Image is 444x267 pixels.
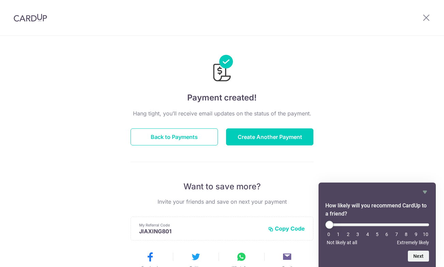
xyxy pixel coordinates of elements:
li: 7 [393,232,400,237]
img: CardUp [14,14,47,22]
img: Payments [211,55,233,83]
li: 8 [403,232,410,237]
li: 1 [335,232,342,237]
li: 9 [413,232,419,237]
p: Hang tight, you’ll receive email updates on the status of the payment. [131,109,313,117]
li: 3 [354,232,361,237]
button: Create Another Payment [226,128,313,145]
li: 10 [422,232,429,237]
p: Want to save more? [131,181,313,192]
li: 4 [364,232,371,237]
p: JIAXING801 [139,228,263,235]
h4: Payment created! [131,92,313,104]
span: Not likely at all [327,240,357,245]
h2: How likely will you recommend CardUp to a friend? Select an option from 0 to 10, with 0 being Not... [325,202,429,218]
button: Copy Code [268,225,305,232]
li: 0 [325,232,332,237]
button: Next question [408,251,429,262]
div: How likely will you recommend CardUp to a friend? Select an option from 0 to 10, with 0 being Not... [325,188,429,262]
li: 6 [383,232,390,237]
button: Back to Payments [131,128,218,145]
span: Extremely likely [397,240,429,245]
p: My Referral Code [139,222,263,228]
button: Hide survey [421,188,429,196]
div: How likely will you recommend CardUp to a friend? Select an option from 0 to 10, with 0 being Not... [325,221,429,245]
li: 5 [374,232,381,237]
p: Invite your friends and save on next your payment [131,198,313,206]
li: 2 [345,232,352,237]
